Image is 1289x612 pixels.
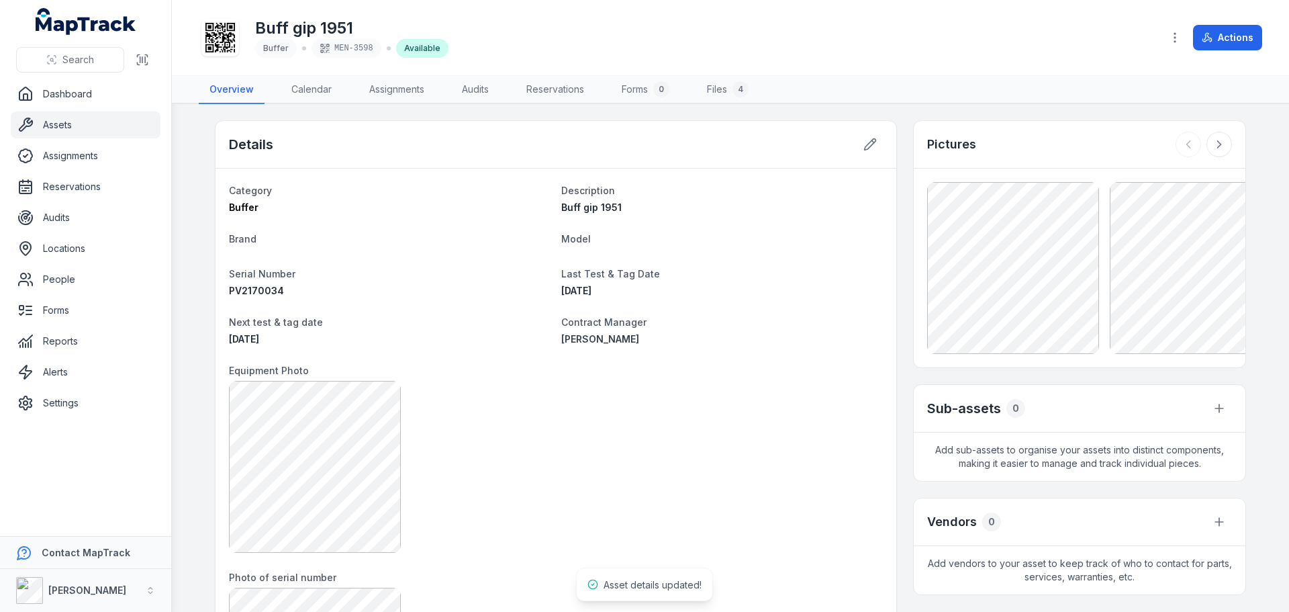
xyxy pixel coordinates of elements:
[927,135,976,154] h3: Pictures
[312,39,381,58] div: MEN-3598
[11,390,160,417] a: Settings
[982,513,1001,531] div: 0
[927,513,977,531] h3: Vendors
[229,572,336,583] span: Photo of serial number
[516,76,595,104] a: Reservations
[229,233,256,245] span: Brand
[1006,399,1025,418] div: 0
[561,268,660,279] span: Last Test & Tag Date
[604,579,702,591] span: Asset details updated!
[229,285,284,296] span: PV2170034
[561,333,883,346] a: [PERSON_NAME]
[11,297,160,324] a: Forms
[1193,25,1262,50] button: Actions
[229,333,259,345] span: [DATE]
[561,233,591,245] span: Model
[229,268,295,279] span: Serial Number
[11,112,160,138] a: Assets
[396,39,448,58] div: Available
[611,76,680,104] a: Forms0
[561,185,615,196] span: Description
[48,584,126,596] strong: [PERSON_NAME]
[16,47,124,73] button: Search
[696,76,759,104] a: Files4
[263,43,289,53] span: Buffer
[653,81,669,97] div: 0
[914,546,1245,595] span: Add vendors to your asset to keep track of who to contact for parts, services, warranties, etc.
[36,8,136,35] a: MapTrack
[561,285,591,296] span: [DATE]
[11,328,160,355] a: Reports
[927,399,1001,418] h2: Sub-assets
[561,202,622,213] span: Buff gip 1951
[62,53,94,67] span: Search
[281,76,342,104] a: Calendar
[732,81,749,97] div: 4
[11,266,160,293] a: People
[359,76,435,104] a: Assignments
[11,359,160,386] a: Alerts
[561,285,591,296] time: 7/21/2025, 12:00:00 AM
[561,316,647,328] span: Contract Manager
[199,76,265,104] a: Overview
[11,81,160,107] a: Dashboard
[11,235,160,262] a: Locations
[11,142,160,169] a: Assignments
[451,76,499,104] a: Audits
[229,202,258,213] span: Buffer
[255,17,448,39] h1: Buff gip 1951
[229,333,259,345] time: 1/21/2026, 12:25:00 AM
[229,365,309,376] span: Equipment Photo
[42,547,130,558] strong: Contact MapTrack
[229,185,272,196] span: Category
[11,173,160,200] a: Reservations
[914,433,1245,481] span: Add sub-assets to organise your assets into distinct components, making it easier to manage and t...
[229,316,323,328] span: Next test & tag date
[11,204,160,231] a: Audits
[229,135,273,154] h2: Details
